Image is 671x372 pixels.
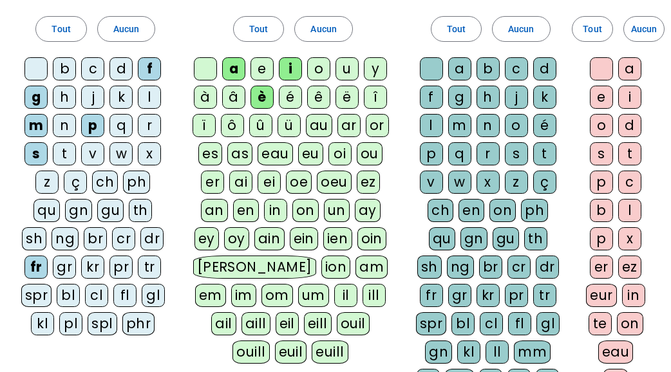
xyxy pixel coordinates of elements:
div: oeu [317,171,352,194]
div: ei [258,171,281,194]
span: Tout [447,21,466,37]
div: en [233,199,259,222]
div: eau [258,142,293,165]
div: sh [417,256,442,279]
div: spl [88,312,117,335]
div: cl [480,312,503,335]
div: fl [508,312,531,335]
div: um [298,284,329,307]
div: ng [52,227,79,250]
div: j [505,86,528,109]
div: br [84,227,107,250]
div: ez [357,171,380,194]
span: Tout [52,21,70,37]
div: spr [416,312,447,335]
div: pl [59,312,82,335]
div: kr [477,284,500,307]
div: ey [194,227,219,250]
div: en [458,199,484,222]
span: Aucun [113,21,139,37]
div: sh [22,227,46,250]
div: qu [33,199,60,222]
div: a [618,57,641,80]
div: er [201,171,224,194]
div: eur [586,284,617,307]
div: s [505,142,528,165]
div: eu [298,142,323,165]
div: br [479,256,502,279]
div: gn [65,199,92,222]
div: gu [493,227,519,250]
div: th [524,227,547,250]
div: l [420,114,443,137]
div: cr [112,227,135,250]
div: t [53,142,76,165]
div: ou [357,142,383,165]
div: t [533,142,556,165]
div: ein [290,227,319,250]
div: l [138,86,161,109]
div: an [201,199,228,222]
div: o [505,114,528,137]
div: ph [521,199,548,222]
div: kr [81,256,104,279]
div: gr [448,284,471,307]
div: x [477,171,500,194]
div: v [420,171,443,194]
div: th [129,199,152,222]
span: Aucun [508,21,534,37]
div: û [249,114,272,137]
div: es [198,142,222,165]
div: o [307,57,330,80]
div: kl [31,312,54,335]
div: [PERSON_NAME] [193,256,316,279]
div: ü [278,114,301,137]
div: dr [140,227,164,250]
div: im [231,284,256,307]
div: m [24,114,48,137]
div: ien [323,227,352,250]
div: on [617,312,643,335]
div: ph [123,171,150,194]
div: oy [224,227,249,250]
div: gl [536,312,560,335]
div: n [53,114,76,137]
div: p [590,171,613,194]
div: om [261,284,293,307]
div: phr [122,312,155,335]
div: gn [425,340,452,364]
button: Aucun [623,16,665,42]
button: Tout [233,16,284,42]
div: u [335,57,359,80]
div: b [477,57,500,80]
div: ouil [337,312,370,335]
button: Aucun [294,16,352,42]
div: pr [505,284,528,307]
div: g [448,86,471,109]
div: aill [241,312,270,335]
span: Aucun [631,21,657,37]
div: x [618,227,641,250]
div: i [279,57,302,80]
div: un [324,199,350,222]
div: a [448,57,471,80]
div: s [24,142,48,165]
div: d [533,57,556,80]
div: ô [221,114,244,137]
div: ll [486,340,509,364]
div: euill [312,340,348,364]
div: fl [113,284,137,307]
div: b [53,57,76,80]
div: qu [429,227,455,250]
div: ê [307,86,330,109]
div: â [222,86,245,109]
div: ng [447,256,474,279]
div: gl [142,284,165,307]
div: spr [21,284,52,307]
div: w [109,142,133,165]
div: r [138,114,161,137]
div: m [448,114,471,137]
div: cr [507,256,531,279]
div: or [366,114,389,137]
div: ouill [232,340,269,364]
